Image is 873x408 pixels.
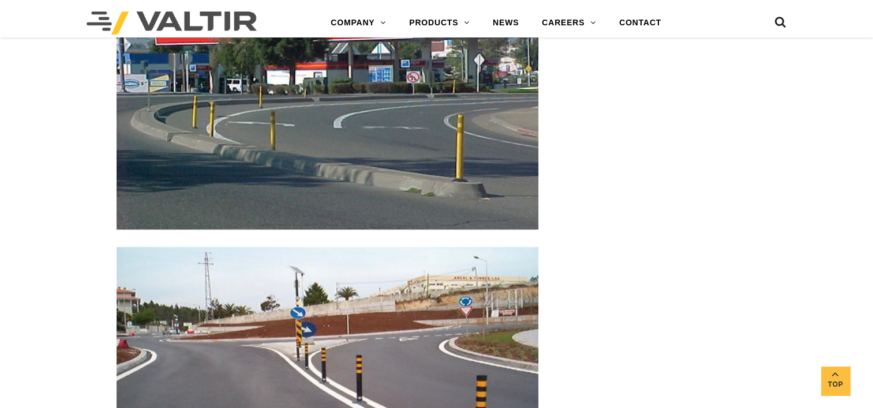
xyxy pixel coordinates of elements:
[821,367,850,395] a: Top
[821,378,850,391] span: Top
[608,12,673,35] a: CONTACT
[481,12,530,35] a: NEWS
[87,12,257,35] img: Valtir
[530,12,608,35] a: CAREERS
[398,12,481,35] a: PRODUCTS
[319,12,398,35] a: COMPANY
